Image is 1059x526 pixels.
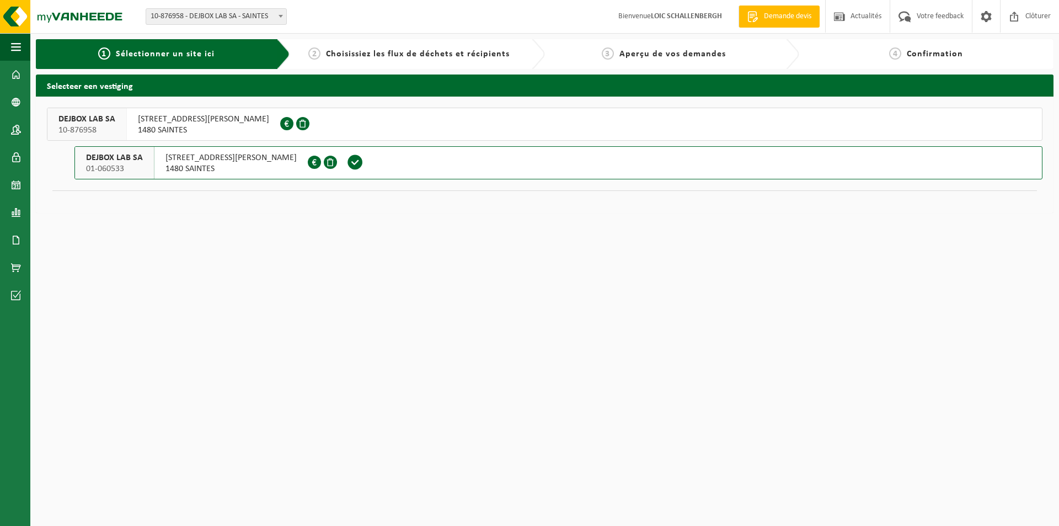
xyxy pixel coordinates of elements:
[165,152,297,163] span: [STREET_ADDRESS][PERSON_NAME]
[74,146,1042,179] button: DEJBOX LAB SA 01-060533 [STREET_ADDRESS][PERSON_NAME]1480 SAINTES
[619,50,726,59] span: Aperçu de vos demandes
[889,47,901,60] span: 4
[138,114,269,125] span: [STREET_ADDRESS][PERSON_NAME]
[86,163,143,174] span: 01-060533
[116,50,215,59] span: Sélectionner un site ici
[138,125,269,136] span: 1480 SAINTES
[98,47,110,60] span: 1
[58,114,115,125] span: DEJBOX LAB SA
[308,47,320,60] span: 2
[761,11,814,22] span: Demande devis
[36,75,1053,96] h2: Selecteer een vestiging
[907,50,963,59] span: Confirmation
[602,47,614,60] span: 3
[651,12,722,20] strong: LOIC SCHALLENBERGH
[165,163,297,174] span: 1480 SAINTES
[146,8,287,25] span: 10-876958 - DEJBOX LAB SA - SAINTES
[326,50,510,59] span: Choisissiez les flux de déchets et récipients
[146,9,286,24] span: 10-876958 - DEJBOX LAB SA - SAINTES
[58,125,115,136] span: 10-876958
[739,6,820,28] a: Demande devis
[47,108,1042,141] button: DEJBOX LAB SA 10-876958 [STREET_ADDRESS][PERSON_NAME]1480 SAINTES
[86,152,143,163] span: DEJBOX LAB SA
